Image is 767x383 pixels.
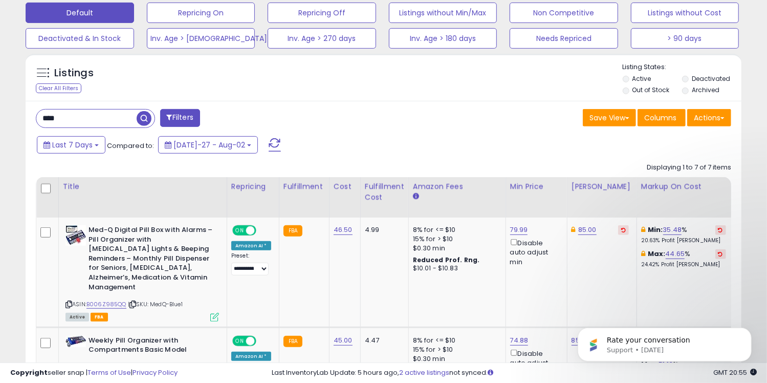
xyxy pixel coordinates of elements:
button: Listings without Cost [631,3,739,23]
iframe: Intercom notifications message [562,306,767,378]
strong: Copyright [10,368,48,377]
span: OFF [255,336,271,345]
div: Fulfillment Cost [365,181,404,203]
div: 15% for > $10 [413,235,498,244]
a: 45.00 [334,335,353,346]
div: Amazon AI * [231,352,271,361]
button: Last 7 Days [37,136,105,154]
button: Needs Repriced [510,28,618,49]
h5: Listings [54,66,94,80]
a: Privacy Policy [133,368,178,377]
p: 20.63% Profit [PERSON_NAME] [641,237,726,244]
div: 15% for > $10 [413,345,498,354]
div: Clear All Filters [36,83,81,93]
b: Min: [648,225,663,235]
div: Repricing [231,181,275,192]
span: FBA [91,313,108,322]
a: 74.88 [510,335,529,346]
div: Displaying 1 to 7 of 7 items [647,163,731,173]
div: Min Price [510,181,563,192]
span: Compared to: [107,141,154,151]
div: Last InventoryLab Update: 5 hours ago, not synced. [272,368,757,378]
button: Repricing Off [268,3,376,23]
a: Terms of Use [87,368,131,377]
button: Columns [638,109,686,126]
span: ON [233,226,246,235]
span: OFF [255,226,271,235]
div: Disable auto adjust min [510,237,559,267]
button: [DATE]-27 - Aug-02 [158,136,258,154]
a: 85.00 [578,225,597,235]
div: $0.30 min [413,244,498,253]
div: 4.99 [365,225,401,235]
small: Amazon Fees. [413,192,419,201]
div: Amazon AI * [231,241,271,250]
div: Title [63,181,223,192]
button: Default [26,3,134,23]
b: Max: [648,249,666,259]
a: 79.99 [510,225,528,235]
label: Active [632,74,651,83]
span: Columns [644,113,676,123]
div: Fulfillment [283,181,325,192]
div: Preset: [231,252,271,275]
span: Last 7 Days [52,140,93,150]
span: All listings currently available for purchase on Amazon [65,313,89,322]
button: Inv. Age > [DEMOGRAPHIC_DATA] days [147,28,255,49]
a: B006Z985QQ [86,300,126,309]
img: 51b8PNpJXnL._SL40_.jpg [65,225,86,246]
a: 46.50 [334,225,353,235]
div: [PERSON_NAME] [572,181,632,192]
a: 44.65 [666,249,685,259]
div: % [641,249,726,268]
b: Weekly Pill Organizer with Compartments Basic Model [89,336,213,357]
small: FBA [283,336,302,347]
b: Reduced Prof. Rng. [413,256,480,264]
button: Repricing On [147,3,255,23]
div: Markup on Cost [641,181,730,192]
button: Inv. Age > 180 days [389,28,497,49]
button: Inv. Age > 270 days [268,28,376,49]
img: 41c0LFmRcxL._SL40_.jpg [65,336,86,347]
div: $10.01 - $10.83 [413,264,498,273]
div: Cost [334,181,356,192]
label: Archived [692,86,719,94]
b: Med-Q Digital Pill Box with Alarms – Pill Organizer with [MEDICAL_DATA] Lights & Beeping Reminder... [89,225,213,294]
label: Deactivated [692,74,730,83]
button: Deactivated & In Stock [26,28,134,49]
div: Disable auto adjust min [510,348,559,377]
div: ASIN: [65,225,219,321]
div: 8% for <= $10 [413,225,498,235]
a: 2 active listings [400,368,450,377]
span: | SKU: MedQ-Blue1 [128,300,183,308]
div: Amazon Fees [413,181,501,192]
a: 35.48 [663,225,682,235]
div: 4.47 [365,336,401,345]
th: The percentage added to the cost of goods (COGS) that forms the calculator for Min & Max prices. [637,177,734,218]
span: ON [233,336,246,345]
p: 24.42% Profit [PERSON_NAME] [641,261,726,268]
p: Listing States: [623,62,741,72]
button: Non Competitive [510,3,618,23]
button: Save View [583,109,636,126]
button: Listings without Min/Max [389,3,497,23]
button: Filters [160,109,200,127]
button: > 90 days [631,28,739,49]
div: 8% for <= $10 [413,336,498,345]
button: Actions [687,109,731,126]
div: % [641,225,726,244]
span: [DATE]-27 - Aug-02 [173,140,245,150]
small: FBA [283,225,302,237]
label: Out of Stock [632,86,669,94]
div: seller snap | | [10,368,178,378]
